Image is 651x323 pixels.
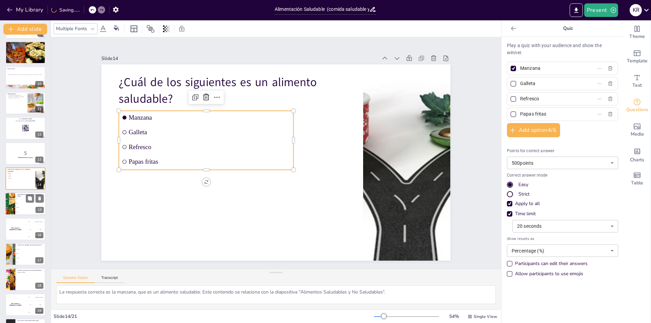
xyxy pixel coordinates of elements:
input: Option 3 [520,94,583,104]
p: ¿Cuál es un ejemplo de comida chatarra? [17,244,43,246]
p: ¿Por qué es importante beber agua? [17,320,43,322]
div: Time limit [515,210,536,217]
div: 12 [5,117,45,139]
div: 11 [5,92,45,114]
p: Quiz [519,20,617,37]
div: Add images, graphics, shapes or video [624,118,651,142]
div: Slide 14 / 21 [54,313,374,320]
span: Papas fritas [8,178,27,179]
div: Jaap [39,229,41,230]
button: Delete Slide [36,195,44,203]
button: Transcript [95,276,125,283]
input: Insert title [275,4,369,14]
div: Background color [111,25,121,32]
div: Add a table [624,167,651,191]
div: 17 [5,243,45,265]
div: 300 [25,233,45,240]
span: Position [146,25,155,33]
div: 200 [25,301,45,308]
p: 5 [7,149,43,157]
div: Strict [507,191,618,198]
div: 16 [5,218,45,240]
p: Desarrollo de músculos y huesos fuertes. [7,45,43,47]
div: Participants can edit their answers [515,260,588,267]
p: Play a quiz with your audience and show the winner. [507,42,618,56]
div: Saving...... [51,7,80,13]
div: Get real-time input from your audience [624,94,651,118]
p: Correct answer mode [507,173,618,179]
div: 15 [36,207,44,213]
div: Strict [518,191,530,198]
div: 9 [5,41,45,64]
button: Export to PowerPoint [570,3,583,17]
span: Media [631,130,644,138]
div: Change the overall theme [624,20,651,45]
span: Manzana [308,6,315,167]
button: K R [630,3,642,17]
div: 14 [35,182,43,188]
div: 19 [5,294,45,316]
div: 14 [5,167,45,190]
div: Jaap [39,304,41,305]
span: Jugo [16,199,45,200]
p: Nutrientes necesarios para el crecimiento. [7,44,43,46]
div: 100 [25,294,45,301]
div: 18 [35,283,43,289]
input: Option 2 [520,79,583,88]
div: 9 [37,56,43,62]
button: Add option4/6 [507,123,560,137]
p: Points for correct answer [507,148,618,154]
span: Manzana [8,173,27,174]
input: Option 1 [520,63,583,73]
button: My Library [5,4,46,15]
div: Add text boxes [624,69,651,94]
button: Present [584,3,618,17]
div: Easy [518,181,528,188]
span: 1 [17,274,45,275]
div: Percentage (%) [507,244,618,257]
span: Template [627,57,648,65]
div: Time limit [507,210,618,217]
div: Participants can edit their answers [507,260,588,267]
div: 19 [35,308,43,314]
textarea: La respuesta correcta es la manzana, que es un alimento saludable. Este contenido se relaciona co... [56,285,496,304]
p: Relación entre Alimentación y Crecimiento [7,42,43,44]
div: 200 [25,225,45,233]
div: 500 points [507,157,618,169]
span: Galleta [8,175,27,176]
p: Pausa Activa [7,68,43,70]
div: 17 [35,257,43,263]
span: 3 [17,283,45,284]
div: 100 [25,218,45,225]
div: 12 [35,132,43,138]
div: Layout [129,23,139,34]
h4: The winner is [PERSON_NAME] [5,303,25,306]
div: Apply to all [507,200,618,207]
span: 2 [17,279,45,279]
span: Text [632,82,642,89]
div: 10 [35,81,43,87]
div: 13 [5,142,45,165]
p: Go to [7,118,43,120]
span: Theme [629,33,645,40]
h4: The winner is [PERSON_NAME] [5,227,25,230]
div: K R [630,4,642,16]
div: 54 % [446,313,462,320]
button: Add slide [3,24,47,35]
p: ¿Cuántas porciones de frutas deberíamos comer al día? [17,269,43,273]
p: ¿Qué bebida es importante para nuestra salud? [17,194,44,197]
p: Levántense y hagan 5 saltos y 5 giros. ¡Es hora de movernos y activar nuestro cuerpo! [7,74,43,75]
div: 15 [5,193,46,216]
span: Questions [626,106,648,114]
div: Allow participants to use emojis [515,270,583,277]
span: Galleta [17,253,45,254]
div: 300 [25,308,45,316]
input: Option 4 [520,109,583,119]
span: Agua [16,203,45,204]
p: Metacognición [7,93,25,95]
p: and login with code [7,120,43,122]
span: Single View [474,314,497,319]
span: Refresco [278,6,286,167]
div: Apply to all [515,200,540,207]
